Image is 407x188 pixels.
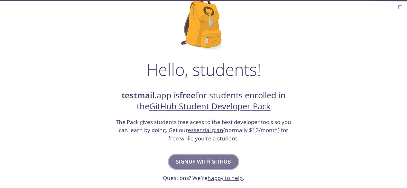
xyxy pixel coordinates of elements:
a: GitHub Student Developer Pack [149,101,271,112]
h3: The Pack gives students free acess to the best developer tools so you can learn by doing. Get our... [115,118,292,143]
h2: .app is for students enrolled in the [115,90,292,112]
span: Signup with GitHub [176,157,231,166]
strong: testmail [122,90,154,101]
a: happy to help [208,174,243,182]
h1: Hello, students! [146,60,261,79]
button: Signup with GitHub [169,155,238,169]
strong: free [180,90,196,101]
a: essential plan [188,126,223,134]
h3: Questions? We're . [163,174,244,182]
